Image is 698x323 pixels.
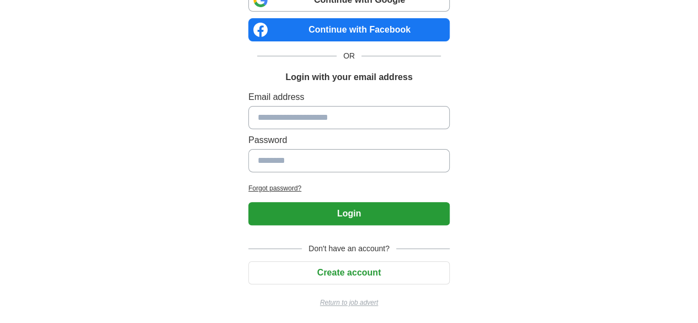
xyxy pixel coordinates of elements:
button: Login [248,202,450,225]
label: Email address [248,91,450,104]
a: Continue with Facebook [248,18,450,41]
a: Return to job advert [248,298,450,308]
button: Create account [248,261,450,284]
h1: Login with your email address [285,71,412,84]
span: OR [337,50,361,62]
a: Forgot password? [248,183,450,193]
a: Create account [248,268,450,277]
label: Password [248,134,450,147]
span: Don't have an account? [302,243,396,255]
